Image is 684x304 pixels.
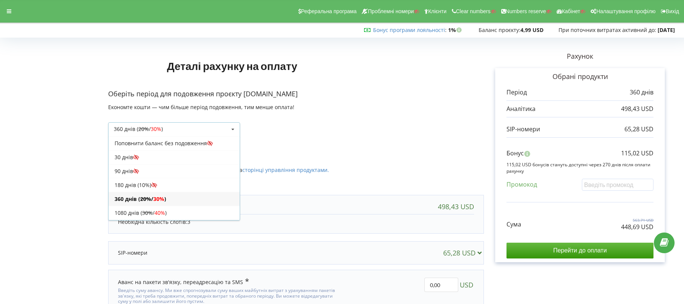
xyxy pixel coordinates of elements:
[621,223,653,231] p: 448,69 USD
[108,89,484,99] p: Оберіть період для подовження проєкту [DOMAIN_NAME]
[506,180,537,189] p: Промокод
[506,125,540,134] p: SIP-номери
[621,149,653,158] p: 115,02 USD
[506,220,521,229] p: Сума
[658,26,675,33] strong: [DATE]
[621,105,653,113] p: 498,43 USD
[109,220,240,234] div: 30 днів (12-місячна підписка)
[438,203,474,210] div: 498,43 USD
[460,278,473,292] span: USD
[142,209,153,216] s: 30%
[506,149,524,158] p: Бонус
[562,8,580,14] span: Кабінет
[118,218,474,226] p: Необхідна кількість слотів:
[506,105,536,113] p: Аналітика
[630,88,653,97] p: 360 днів
[448,26,464,33] strong: 1%
[301,8,357,14] span: Реферальна програма
[520,26,543,33] strong: 4,99 USD
[138,125,149,132] s: 20%
[242,166,329,173] a: сторінці управління продуктами.
[624,125,653,134] p: 65,28 USD
[456,8,491,14] span: Clear numbers
[506,243,653,258] input: Перейти до оплати
[151,125,161,132] span: 30%
[596,8,655,14] span: Налаштування профілю
[373,26,445,33] a: Бонус програми лояльності
[153,195,164,202] span: 30%
[621,217,653,223] p: 563,71 USD
[114,126,163,132] div: 360 днів ( / )
[506,88,527,97] p: Період
[368,8,414,14] span: Проблемні номери
[506,72,653,82] p: Обрані продукти
[484,52,676,61] p: Рахунок
[108,48,356,84] h1: Деталі рахунку на оплату
[479,26,520,33] span: Баланс проєкту:
[140,195,151,202] s: 20%
[582,179,653,190] input: Введіть промокод
[506,161,653,174] p: 115,02 USD бонусів стануть доступні через 270 днів після оплати рахунку
[118,278,249,286] div: Аванс на пакети зв'язку, переадресацію та SMS
[428,8,447,14] span: Клієнти
[109,192,240,206] div: 360 днів ( / )
[108,144,484,154] p: Активовані продукти
[118,286,337,304] div: Введіть суму авансу. Ми вже спрогнозували суму ваших майбутніх витрат з урахуванням пакетів зв'яз...
[109,164,240,178] div: 90 днів
[118,249,147,257] p: SIP-номери
[109,150,240,164] div: 30 днів
[559,26,656,33] span: При поточних витратах активний до:
[109,206,240,220] div: 1080 днів ( / )
[108,103,294,111] span: Економте кошти — чим більше період подовження, тим менше оплата!
[373,26,447,33] span: :
[666,8,679,14] span: Вихід
[155,209,165,216] span: 40%
[506,8,546,14] span: Numbers reserve
[187,218,190,225] span: 3
[109,136,240,150] div: Поповнити баланс без подовження
[109,178,240,192] div: 180 днів (10%)
[443,249,485,257] div: 65,28 USD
